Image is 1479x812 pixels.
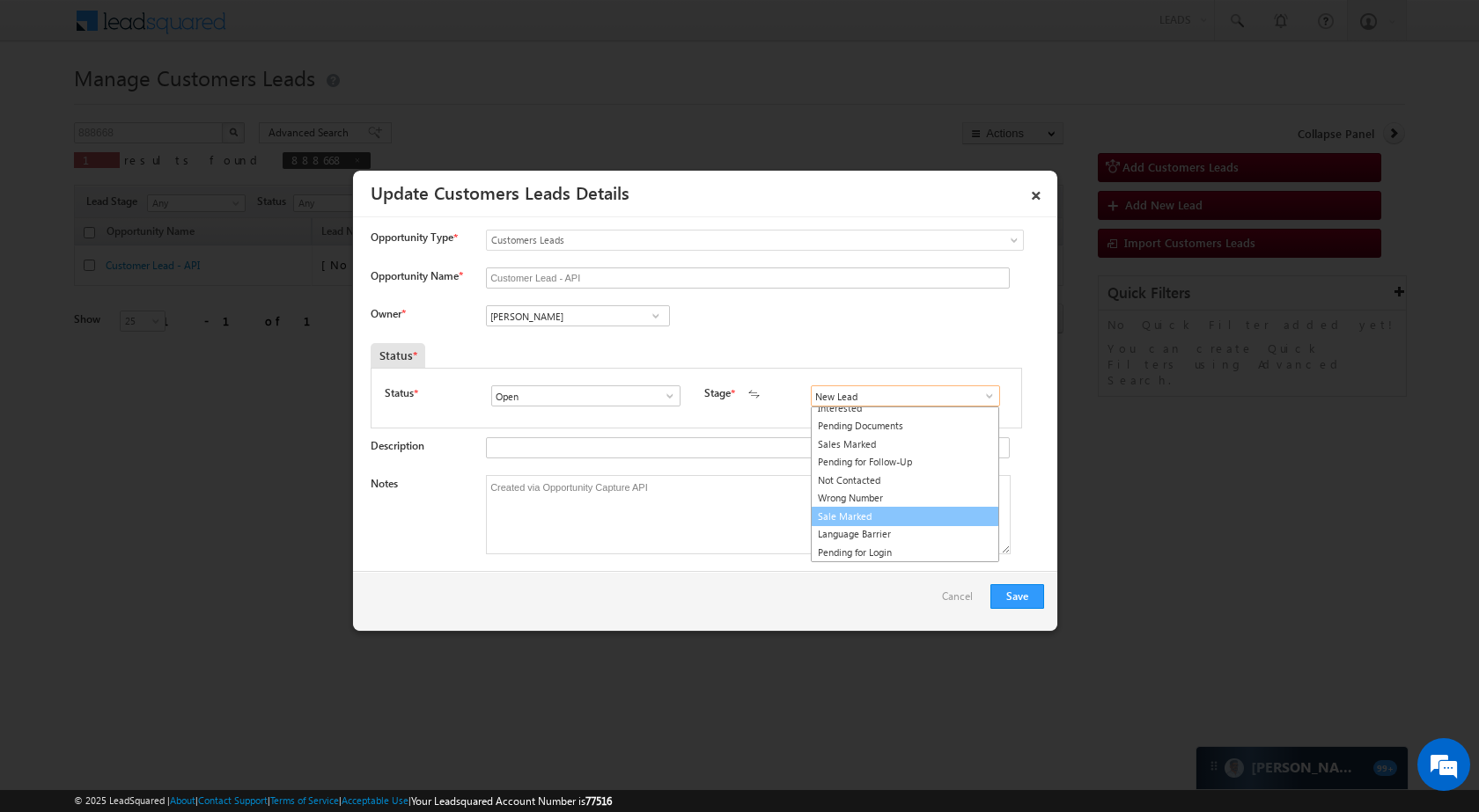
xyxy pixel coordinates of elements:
[1021,177,1051,208] a: ×
[74,793,612,809] span: © 2025 LeadSquared | | | | |
[371,307,405,320] label: Owner
[30,92,74,115] img: d_60004797649_company_0_60004797649
[371,269,462,282] label: Opportunity Name
[990,584,1044,609] button: Save
[486,305,670,326] input: Type to Search
[811,385,1000,406] input: Type to Search
[411,794,612,808] span: Your Leadsquared Account Number is
[974,387,996,405] a: Show All Items
[239,542,320,566] em: Start Chat
[289,9,331,51] div: Minimize live chat window
[486,230,1024,251] a: Customers Leads
[812,399,998,418] a: Interested
[491,385,681,406] input: Type to Search
[812,417,998,435] a: Pending Documents
[23,163,321,527] textarea: Type your message and hit 'Enter'
[811,507,999,527] a: Sale Marked
[371,343,425,368] div: Status
[385,385,414,401] label: Status
[487,232,952,248] span: Customers Leads
[704,385,731,401] label: Stage
[371,477,398,490] label: Notes
[170,794,195,806] a: About
[198,794,268,806] a: Contact Support
[812,489,998,508] a: Wrong Number
[371,439,424,452] label: Description
[812,435,998,454] a: Sales Marked
[270,794,339,806] a: Terms of Service
[92,92,296,115] div: Chat with us now
[342,794,408,806] a: Acceptable Use
[371,179,629,204] a: Update Customers Leads Details
[942,584,982,618] a: Cancel
[644,307,666,325] a: Show All Items
[812,525,998,544] a: Language Barrier
[812,544,998,562] a: Pending for Login
[585,794,612,808] span: 77516
[654,387,676,405] a: Show All Items
[812,453,998,472] a: Pending for Follow-Up
[371,230,453,245] span: Opportunity Type
[812,472,998,490] a: Not Contacted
